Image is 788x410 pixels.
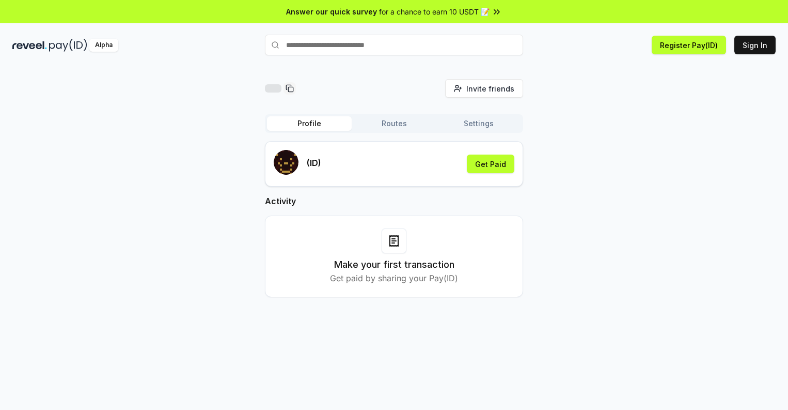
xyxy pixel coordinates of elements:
[49,39,87,52] img: pay_id
[286,6,377,17] span: Answer our quick survey
[379,6,490,17] span: for a chance to earn 10 USDT 📝
[466,83,514,94] span: Invite friends
[307,157,321,169] p: (ID)
[352,116,436,131] button: Routes
[267,116,352,131] button: Profile
[12,39,47,52] img: reveel_dark
[265,195,523,207] h2: Activity
[467,155,514,173] button: Get Paid
[445,79,523,98] button: Invite friends
[330,272,458,284] p: Get paid by sharing your Pay(ID)
[652,36,726,54] button: Register Pay(ID)
[436,116,521,131] button: Settings
[334,257,454,272] h3: Make your first transaction
[734,36,776,54] button: Sign In
[89,39,118,52] div: Alpha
